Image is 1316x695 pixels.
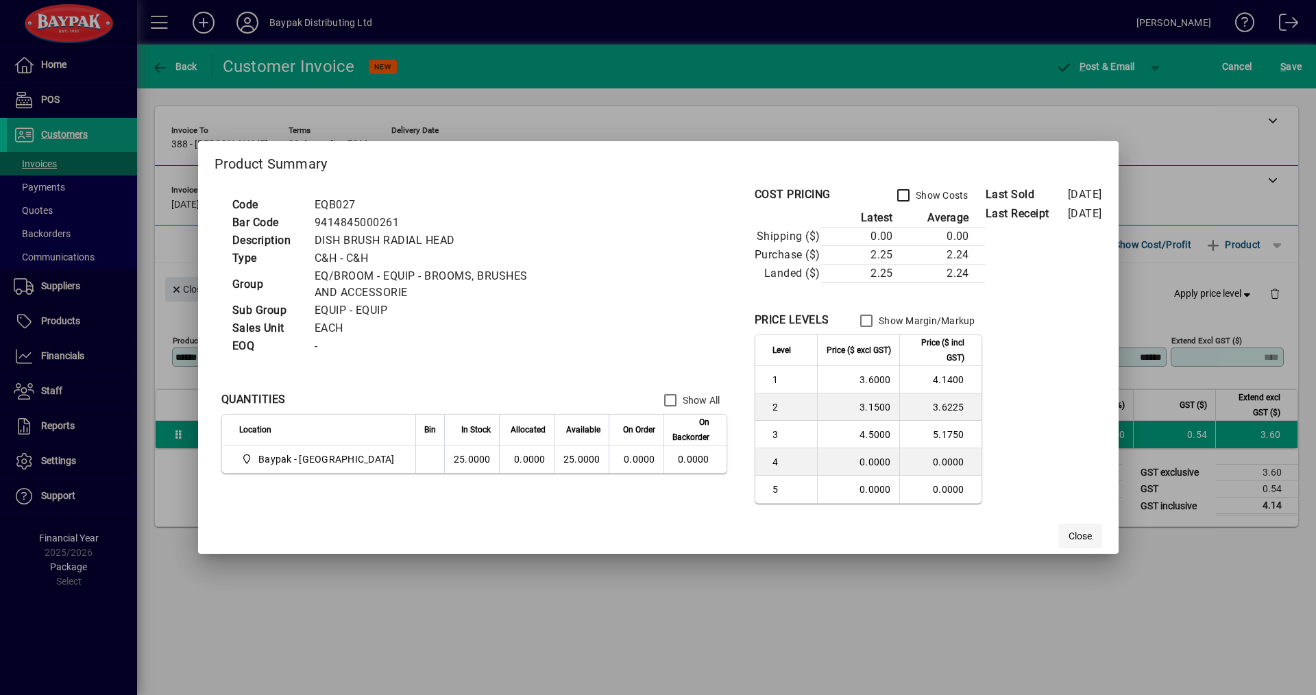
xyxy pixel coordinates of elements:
[1068,188,1102,201] span: [DATE]
[499,446,554,473] td: 0.0000
[817,448,899,476] td: 0.0000
[899,448,982,476] td: 0.0000
[444,446,499,473] td: 25.0000
[672,415,709,445] span: On Backorder
[821,246,903,265] td: 2.25
[624,454,655,465] span: 0.0000
[226,337,308,355] td: EOQ
[821,209,903,228] th: Latest
[308,249,557,267] td: C&H - C&H
[258,452,395,466] span: Baypak - [GEOGRAPHIC_DATA]
[876,314,975,328] label: Show Margin/Markup
[226,214,308,232] td: Bar Code
[772,343,791,358] span: Level
[226,196,308,214] td: Code
[903,246,986,265] td: 2.24
[755,312,829,328] div: PRICE LEVELS
[817,476,899,503] td: 0.0000
[772,400,809,414] span: 2
[308,337,557,355] td: -
[239,451,400,467] span: Baypak - Onekawa
[755,228,821,246] td: Shipping ($)
[680,393,720,407] label: Show All
[755,265,821,283] td: Landed ($)
[986,206,1068,222] span: Last Receipt
[755,186,831,203] div: COST PRICING
[554,446,609,473] td: 25.0000
[821,265,903,283] td: 2.25
[308,214,557,232] td: 9414845000261
[827,343,891,358] span: Price ($ excl GST)
[772,373,809,387] span: 1
[226,319,308,337] td: Sales Unit
[424,422,436,437] span: Bin
[772,455,809,469] span: 4
[623,422,655,437] span: On Order
[817,366,899,393] td: 3.6000
[772,483,809,496] span: 5
[772,428,809,441] span: 3
[903,209,986,228] th: Average
[821,228,903,246] td: 0.00
[1068,207,1102,220] span: [DATE]
[899,366,982,393] td: 4.1400
[663,446,727,473] td: 0.0000
[226,249,308,267] td: Type
[308,196,557,214] td: EQB027
[755,246,821,265] td: Purchase ($)
[817,393,899,421] td: 3.1500
[308,232,557,249] td: DISH BRUSH RADIAL HEAD
[239,422,271,437] span: Location
[1069,529,1092,544] span: Close
[511,422,546,437] span: Allocated
[986,186,1068,203] span: Last Sold
[899,476,982,503] td: 0.0000
[226,267,308,302] td: Group
[308,319,557,337] td: EACH
[908,335,964,365] span: Price ($ incl GST)
[817,421,899,448] td: 4.5000
[903,265,986,283] td: 2.24
[198,141,1119,181] h2: Product Summary
[221,391,286,408] div: QUANTITIES
[308,302,557,319] td: EQUIP - EQUIP
[226,302,308,319] td: Sub Group
[899,393,982,421] td: 3.6225
[461,422,491,437] span: In Stock
[308,267,557,302] td: EQ/BROOM - EQUIP - BROOMS, BRUSHES AND ACCESSORIE
[226,232,308,249] td: Description
[899,421,982,448] td: 5.1750
[903,228,986,246] td: 0.00
[1058,524,1102,548] button: Close
[566,422,600,437] span: Available
[913,188,968,202] label: Show Costs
